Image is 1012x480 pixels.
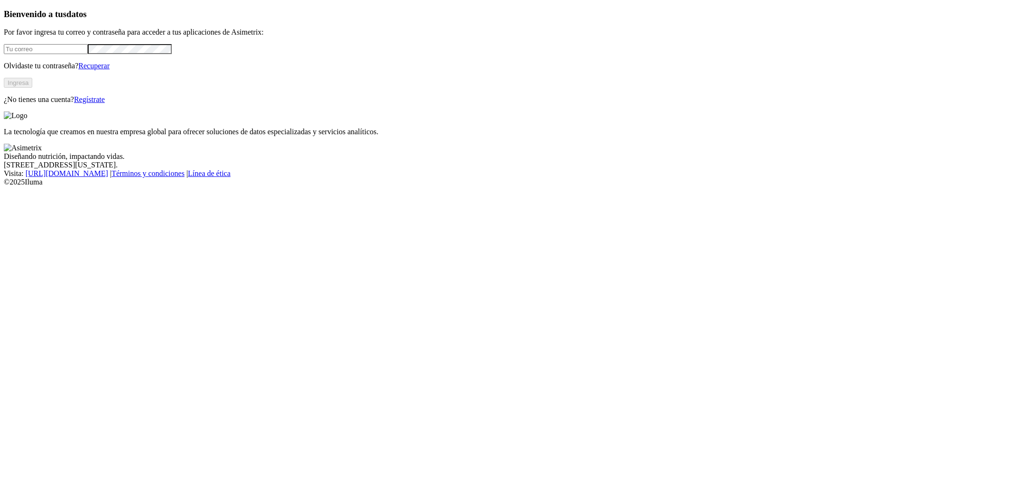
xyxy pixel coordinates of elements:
span: datos [66,9,87,19]
div: © 2025 Iluma [4,178,1008,186]
div: [STREET_ADDRESS][US_STATE]. [4,161,1008,169]
button: Ingresa [4,78,32,88]
a: Términos y condiciones [111,169,185,177]
p: La tecnología que creamos en nuestra empresa global para ofrecer soluciones de datos especializad... [4,128,1008,136]
a: Regístrate [74,95,105,103]
a: Recuperar [78,62,110,70]
a: [URL][DOMAIN_NAME] [26,169,108,177]
input: Tu correo [4,44,88,54]
a: Línea de ética [188,169,231,177]
p: Por favor ingresa tu correo y contraseña para acceder a tus aplicaciones de Asimetrix: [4,28,1008,37]
img: Logo [4,111,28,120]
div: Diseñando nutrición, impactando vidas. [4,152,1008,161]
div: Visita : | | [4,169,1008,178]
h3: Bienvenido a tus [4,9,1008,19]
img: Asimetrix [4,144,42,152]
p: Olvidaste tu contraseña? [4,62,1008,70]
p: ¿No tienes una cuenta? [4,95,1008,104]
